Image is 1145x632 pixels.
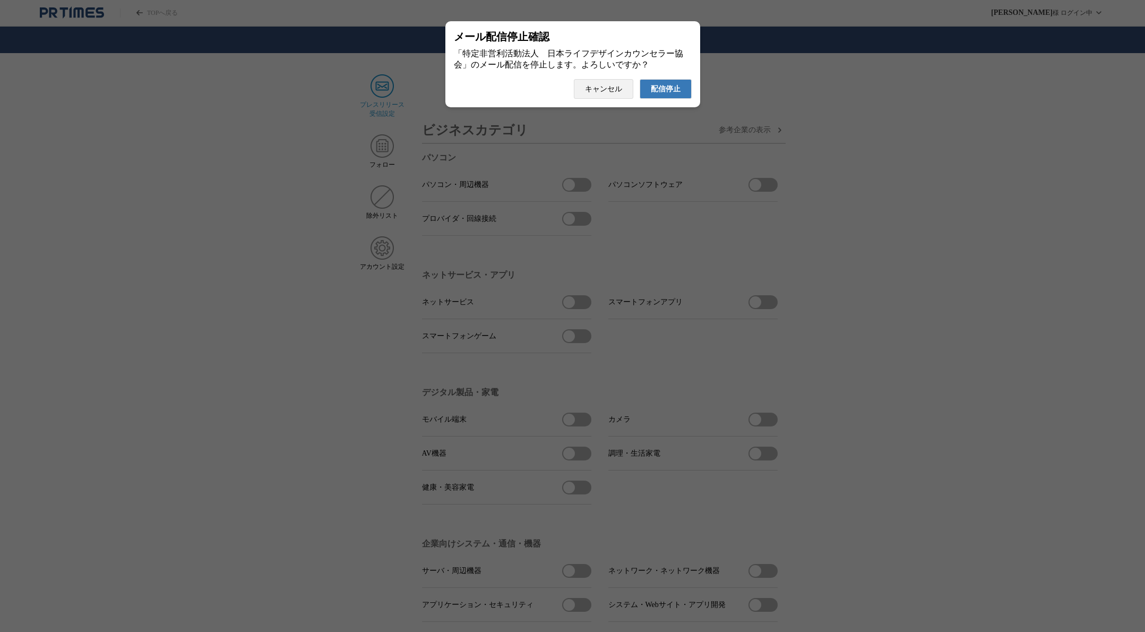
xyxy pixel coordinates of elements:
span: メール配信停止確認 [454,30,549,44]
span: キャンセル [585,84,622,94]
button: 配信停止 [640,79,692,99]
span: 配信停止 [651,84,681,94]
button: キャンセル [574,79,633,99]
div: 「特定非営利活動法人 日本ライフデザインカウンセラー協会」のメール配信を停止します。よろしいですか？ [454,48,692,71]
